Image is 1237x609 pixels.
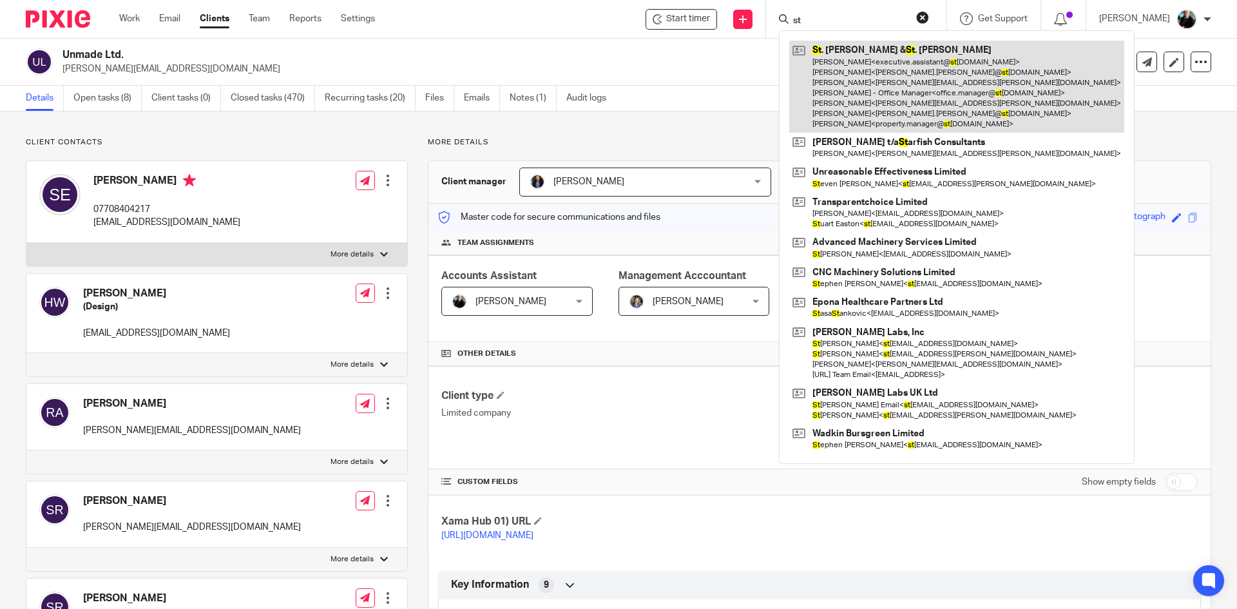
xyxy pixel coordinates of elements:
p: More details [331,360,374,370]
span: 9 [544,579,549,592]
img: nicky-partington.jpg [452,294,467,309]
a: Recurring tasks (20) [325,86,416,111]
p: [PERSON_NAME][EMAIL_ADDRESS][DOMAIN_NAME] [83,521,301,534]
img: svg%3E [39,287,70,318]
img: svg%3E [39,174,81,215]
img: martin-hickman.jpg [530,174,545,189]
input: Search [792,15,908,27]
span: Management Acccountant [618,271,746,281]
p: More details [331,249,374,260]
span: [PERSON_NAME] [653,297,724,306]
a: Team [249,12,270,25]
a: Open tasks (8) [73,86,142,111]
a: Emails [464,86,500,111]
span: Other details [457,349,516,359]
a: Work [119,12,140,25]
p: [EMAIL_ADDRESS][DOMAIN_NAME] [93,216,240,229]
p: More details [428,137,1211,148]
label: Show empty fields [1082,476,1156,488]
h4: [PERSON_NAME] [83,287,230,300]
h4: [PERSON_NAME] [83,494,301,508]
p: [PERSON_NAME][EMAIL_ADDRESS][DOMAIN_NAME] [62,63,1036,75]
a: Files [425,86,454,111]
a: Closed tasks (470) [231,86,315,111]
span: Key Information [451,578,529,592]
h3: Client manager [441,175,506,188]
a: Client tasks (0) [151,86,221,111]
span: [PERSON_NAME] [553,177,624,186]
h4: [PERSON_NAME] [93,174,240,190]
a: Clients [200,12,229,25]
a: Audit logs [566,86,616,111]
h4: Xama Hub 01) URL [441,515,820,528]
p: [PERSON_NAME][EMAIL_ADDRESS][DOMAIN_NAME] [83,424,301,437]
p: Limited company [441,407,820,420]
p: More details [331,457,374,467]
span: Accounts Assistant [441,271,537,281]
p: [PERSON_NAME] [1099,12,1170,25]
a: Notes (1) [510,86,557,111]
a: Email [159,12,180,25]
h4: CUSTOM FIELDS [441,477,820,487]
h4: [PERSON_NAME] [83,592,301,605]
h2: Unmade Ltd. [62,48,841,62]
a: Reports [289,12,321,25]
img: 1530183611242%20(1).jpg [629,294,644,309]
h5: (Design) [83,300,230,313]
span: Team assignments [457,238,534,248]
i: Primary [183,174,196,187]
span: [PERSON_NAME] [475,297,546,306]
img: svg%3E [26,48,53,75]
p: Client contacts [26,137,408,148]
div: Unmade Ltd. [646,9,717,30]
button: Clear [916,11,929,24]
p: More details [331,554,374,565]
img: Pixie [26,10,90,28]
h4: [PERSON_NAME] [83,397,301,411]
a: Settings [341,12,375,25]
span: Get Support [978,14,1028,23]
img: svg%3E [39,494,70,525]
a: Details [26,86,64,111]
p: Master code for secure communications and files [438,211,660,224]
h4: Client type [441,389,820,403]
img: svg%3E [39,397,70,428]
span: Start timer [666,12,710,26]
img: nicky-partington.jpg [1176,9,1197,30]
a: [URL][DOMAIN_NAME] [441,531,533,540]
p: 07708404217 [93,203,240,216]
p: [EMAIL_ADDRESS][DOMAIN_NAME] [83,327,230,340]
